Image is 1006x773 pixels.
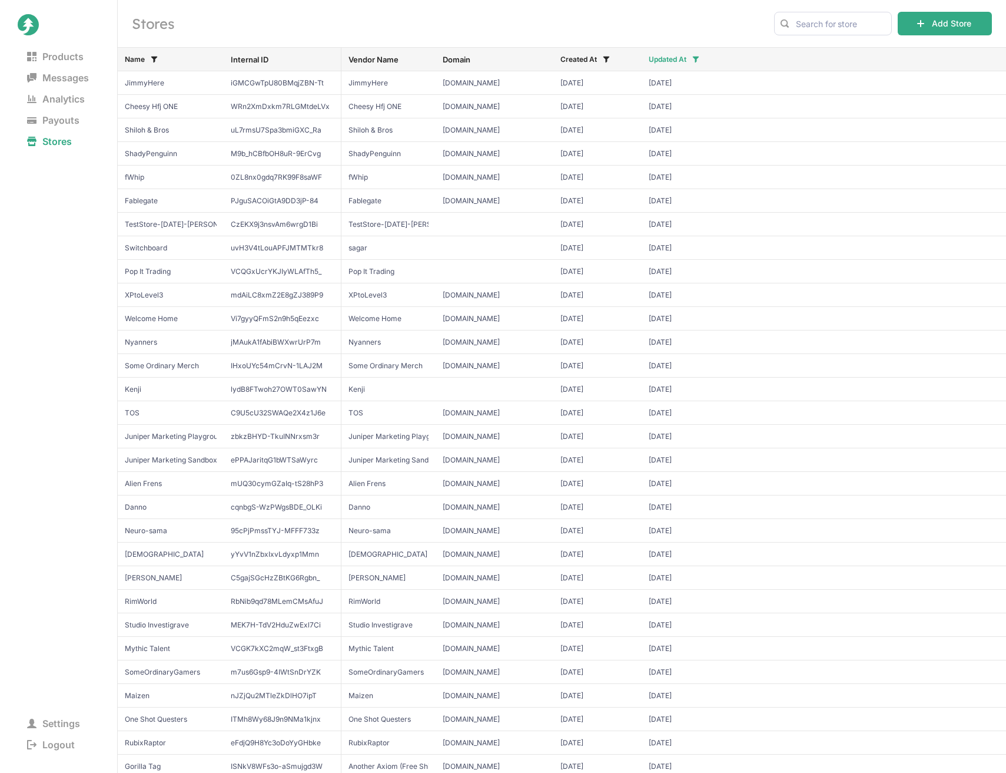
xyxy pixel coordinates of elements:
span: Dec 3, 2024 [560,550,635,559]
span: Logout [18,736,84,753]
span: Feb 21, 2025 [649,408,723,418]
span: Feb 21, 2025 [649,385,723,394]
span: C9U5cU32SWAQe2X4z1J6e [231,408,334,418]
span: May 5, 2025 [649,290,723,300]
span: Jun 1, 2022 [560,408,635,418]
span: WRn2XmDxkm7RLGMtdeLVx [231,102,334,111]
span: Oct 15, 2024 [560,503,635,512]
span: Jun 17, 2025 [649,220,723,229]
span: Aug 19, 2025 [649,149,723,158]
span: 95cPjPmssTYJ-MFFF733z [231,526,334,536]
span: Mar 3, 2023 [560,243,635,253]
span: Sep 22, 2025 [560,78,635,88]
div: Internal ID [231,55,334,64]
span: Aug 20, 2025 [649,125,723,135]
span: ISNkV8WFs3o-aSmujgd3W [231,762,334,771]
span: Mar 7, 2023 [560,361,635,371]
span: Dec 3, 2024 [560,314,635,323]
span: Mar 10, 2025 [560,338,635,347]
span: Sep 22, 2025 [649,78,723,88]
span: Oct 28, 2024 [649,715,723,724]
span: Mar 3, 2025 [649,361,723,371]
span: Nov 18, 2024 [649,644,723,653]
span: Dec 17, 2024 [649,503,723,512]
span: Messages [18,70,98,86]
span: Jul 5, 2025 [649,196,723,206]
span: Aug 19, 2025 [560,149,635,158]
span: Aug 8, 2022 [560,267,635,276]
span: Dec 17, 2024 [649,526,723,536]
span: Mar 27, 2025 [649,314,723,323]
span: lydB8FTwoh27OWT0SawYN [231,385,334,394]
span: Settings [18,715,89,732]
span: mUQ30cymGZaIq-tS28hP3 [231,479,334,488]
span: ePPAJaritqG1bWTSaWyrc [231,455,334,465]
span: Analytics [18,91,94,107]
span: Jul 5, 2025 [560,196,635,206]
span: Vi7gyyQFmS2n9h5qEezxc [231,314,334,323]
span: Nov 18, 2024 [560,644,635,653]
span: Oct 31, 2024 [560,620,635,630]
span: Jul 26, 2024 [560,691,635,701]
span: Jan 9, 2025 [649,432,723,441]
span: Jan 9, 2025 [560,432,635,441]
span: Jul 24, 2025 [560,173,635,182]
span: Nov 4, 2024 [649,668,723,677]
span: IHxoUYc54mCrvN-1LAJ2M [231,361,334,371]
span: May 24, 2025 [649,243,723,253]
h2: Stores [132,14,760,33]
span: Jun 17, 2025 [560,220,635,229]
span: PJguSACOiGtA9DD3jP-84 [231,196,334,206]
span: eFdjQ9H8Yc3oDoYyGHbke [231,738,334,748]
span: 0ZL8nx0gdq7RK99F8saWF [231,173,334,182]
span: C5gajSGcHzZBtKG6Rgbn_ [231,573,334,583]
span: Jan 8, 2025 [649,479,723,488]
span: VCQGxUcrYKJIyWLAfTh5_ [231,267,334,276]
button: Created At [551,50,617,69]
button: Updated At [639,50,706,69]
span: MEK7H-TdV2HduZwExl7Ci [231,620,334,630]
span: Aug 20, 2025 [560,125,635,135]
span: RbNib9qd78MLemCMsAfuJ [231,597,334,606]
span: ITMh8Wy68J9n9NMa1kjnx [231,715,334,724]
span: Jan 17, 2022 [560,479,635,488]
span: May 9, 2025 [649,267,723,276]
span: VCGK7kXC2mqW_st3FtxgB [231,644,334,653]
span: Dec 17, 2024 [649,550,723,559]
span: Oct 1, 2024 [649,762,723,771]
span: Nov 1, 2024 [649,691,723,701]
span: Mar 10, 2025 [649,338,723,347]
button: Name [115,50,165,69]
span: Dec 4, 2023 [560,715,635,724]
span: Aug 14, 2024 [560,762,635,771]
span: Payouts [18,112,89,128]
input: Search for store [774,12,892,35]
span: Aug 21, 2025 [649,102,723,111]
span: Products [18,48,93,65]
span: iGMCGwTpU80BMqjZBN-Tt [231,78,334,88]
span: M9b_hCBfbOH8uR-9ErCvg [231,149,334,158]
span: Nov 4, 2024 [560,668,635,677]
span: Jan 6, 2025 [560,455,635,465]
span: jMAukA1fAbiBWXwrUrP7m [231,338,334,347]
span: Nov 22, 2024 [649,597,723,606]
span: Aug 21, 2025 [560,102,635,111]
span: uL7rmsU7Spa3bmiGXC_Ra [231,125,334,135]
div: Domain [443,55,546,64]
span: nJZjQu2MTleZkDlHO7ipT [231,691,334,701]
span: mdAiLC8xmZ2E8gZJ389P9 [231,290,334,300]
span: Jan 30, 2024 [560,738,635,748]
span: Nov 16, 2023 [560,385,635,394]
span: yYvV1nZbxIxvLdyxp1Mmn [231,550,334,559]
span: Oct 3, 2024 [649,738,723,748]
span: Jan 9, 2025 [649,455,723,465]
span: m7us6Gsp9-4IWtSnDrYZK [231,668,334,677]
span: uvH3V4tLouAPFJMTMTkr8 [231,243,334,253]
span: Nov 14, 2024 [560,597,635,606]
span: Jul 24, 2025 [649,173,723,182]
span: CzEKX9j3nsvAm6wrgD1Bi [231,220,334,229]
button: Add Store [898,12,992,35]
span: Stores [18,133,81,150]
span: Nov 26, 2024 [649,573,723,583]
div: Vendor Name [348,55,429,64]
